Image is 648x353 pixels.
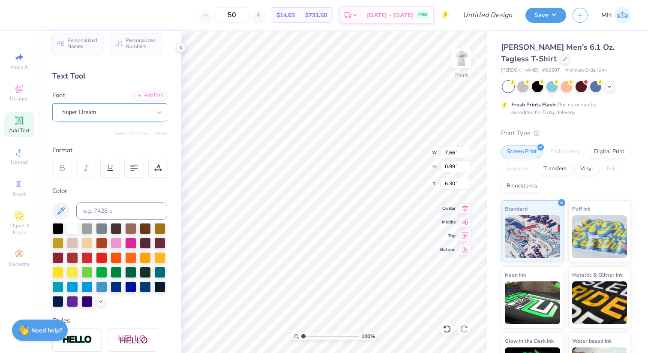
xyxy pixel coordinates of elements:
div: Transfers [538,163,572,175]
span: FREE [418,12,427,18]
div: Embroidery [545,145,586,158]
div: Digital Print [588,145,630,158]
input: Untitled Design [456,6,519,24]
span: Center [440,205,456,211]
div: Front [455,71,468,79]
span: Bottom [440,247,456,253]
span: $731.50 [305,11,327,20]
img: Stroke [62,335,92,345]
div: This color can be expedited for 5 day delivery. [511,101,617,116]
span: Decorate [9,261,30,268]
label: Font [52,91,65,100]
div: Applique [501,163,535,175]
div: Print Type [501,128,631,138]
span: Personalized Numbers [126,37,156,49]
img: Shadow [118,335,148,345]
span: [PERSON_NAME] [501,67,538,74]
div: Text Tool [52,70,167,82]
span: Greek [13,190,26,197]
div: Foil [601,163,621,175]
span: MH [601,10,612,20]
span: Puff Ink [572,204,590,213]
span: Image AI [9,63,30,70]
img: Puff Ink [572,215,627,258]
button: Switch to Greek Letters [114,130,167,137]
div: Screen Print [501,145,543,158]
span: Glow in the Dark Ink [505,336,554,345]
div: Vinyl [575,163,599,175]
div: Format [52,145,168,155]
input: – – [215,7,249,23]
span: Designs [10,95,29,102]
strong: Fresh Prints Flash: [511,101,557,108]
span: Upload [11,159,28,166]
span: Middle [440,219,456,225]
span: [DATE] - [DATE] [367,11,413,20]
strong: Need help? [31,326,62,335]
span: Add Text [9,127,30,134]
span: Neon Ink [505,270,526,279]
a: MH [601,7,631,24]
span: 100 % [361,332,375,340]
span: Personalized Names [67,37,98,49]
img: Standard [505,215,560,258]
img: Front [453,50,470,67]
span: [PERSON_NAME] Men's 6.1 Oz. Tagless T-Shirt [501,42,615,64]
div: Styles [52,316,167,326]
span: $14.63 [276,11,295,20]
span: # 5250T [542,67,560,74]
div: Color [52,186,167,196]
span: Clipart & logos [4,222,34,236]
div: Add Font [133,91,167,100]
span: Water based Ink [572,336,612,345]
span: Minimum Order: 24 + [564,67,607,74]
img: Mia Hsu [614,7,631,24]
button: Save [525,8,566,23]
span: Standard [505,204,528,213]
img: Metallic & Glitter Ink [572,281,627,324]
img: Neon Ink [505,281,560,324]
div: Rhinestones [501,180,543,193]
span: Metallic & Glitter Ink [572,270,623,279]
input: e.g. 7428 c [76,202,167,220]
span: Top [440,233,456,239]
